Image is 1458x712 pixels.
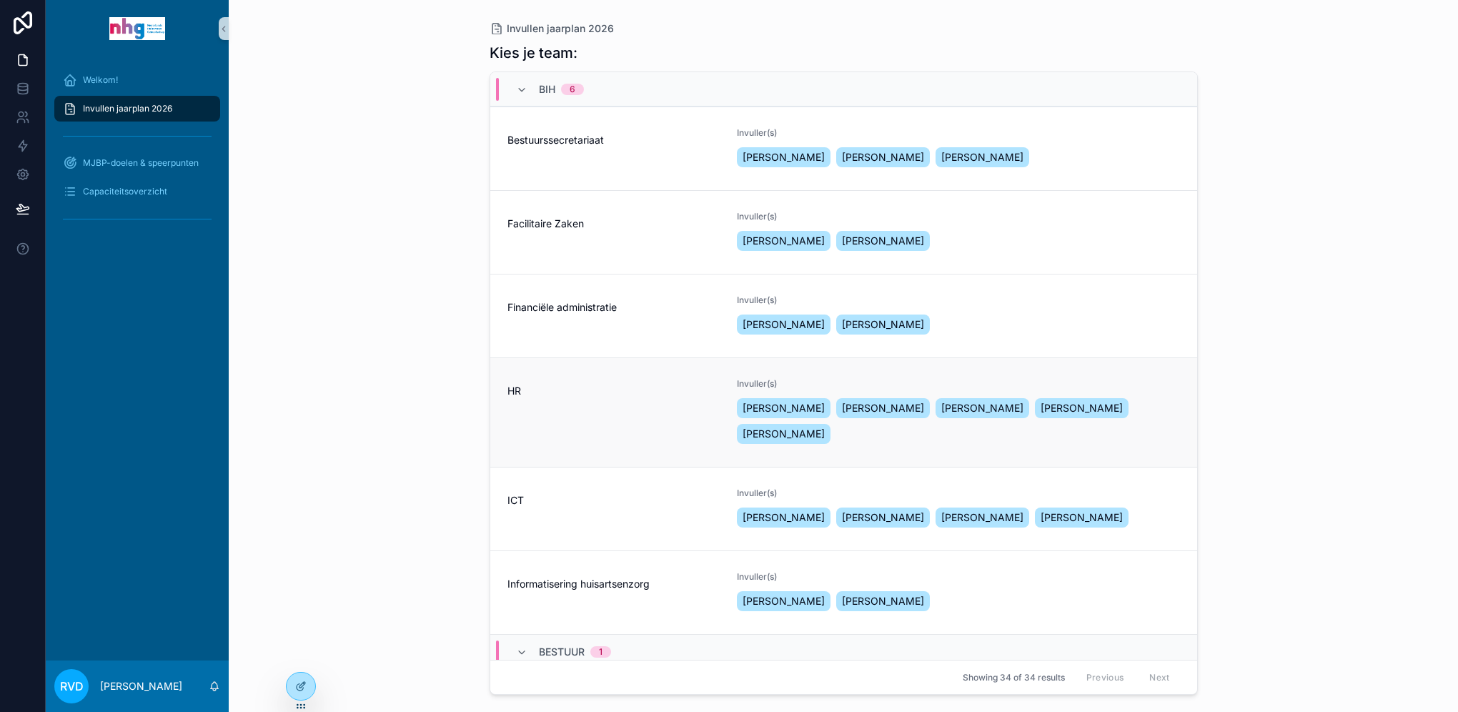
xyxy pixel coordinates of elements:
span: [PERSON_NAME] [743,317,825,332]
a: Invullen jaarplan 2026 [54,96,220,122]
span: Invuller(s) [737,211,1179,222]
span: [PERSON_NAME] [1041,510,1123,525]
span: Financiële administratie [507,300,720,315]
a: Informatisering huisartsenzorgInvuller(s)[PERSON_NAME][PERSON_NAME] [490,550,1197,634]
span: [PERSON_NAME] [842,150,924,164]
span: [PERSON_NAME] [842,317,924,332]
span: Facilitaire Zaken [507,217,720,231]
a: HRInvuller(s)[PERSON_NAME][PERSON_NAME][PERSON_NAME][PERSON_NAME][PERSON_NAME] [490,357,1197,467]
div: 1 [599,646,602,658]
span: [PERSON_NAME] [842,234,924,248]
span: Rvd [60,678,84,695]
span: Informatisering huisartsenzorg [507,577,720,591]
span: [PERSON_NAME] [842,510,924,525]
span: [PERSON_NAME] [842,594,924,608]
span: [PERSON_NAME] [842,401,924,415]
span: [PERSON_NAME] [941,150,1023,164]
a: BestuurssecretariaatInvuller(s)[PERSON_NAME][PERSON_NAME][PERSON_NAME] [490,107,1197,190]
p: [PERSON_NAME] [100,679,182,693]
span: Invuller(s) [737,127,1179,139]
a: Capaciteitsoverzicht [54,179,220,204]
span: Bestuurssecretariaat [507,133,720,147]
span: [PERSON_NAME] [1041,401,1123,415]
span: [PERSON_NAME] [743,234,825,248]
span: [PERSON_NAME] [743,401,825,415]
span: Invullen jaarplan 2026 [83,103,172,114]
span: MJBP-doelen & speerpunten [83,157,199,169]
span: Invuller(s) [737,488,1179,499]
span: [PERSON_NAME] [743,427,825,441]
span: [PERSON_NAME] [743,150,825,164]
span: Invullen jaarplan 2026 [507,21,614,36]
span: Bestuur [539,645,585,659]
span: [PERSON_NAME] [941,510,1023,525]
a: Facilitaire ZakenInvuller(s)[PERSON_NAME][PERSON_NAME] [490,190,1197,274]
div: 6 [570,84,575,95]
span: ICT [507,493,720,508]
div: scrollable content [46,57,229,249]
span: Invuller(s) [737,378,1179,390]
a: Financiële administratieInvuller(s)[PERSON_NAME][PERSON_NAME] [490,274,1197,357]
span: BIH [539,82,555,97]
span: [PERSON_NAME] [743,594,825,608]
span: HR [507,384,720,398]
span: Invuller(s) [737,571,1179,583]
h1: Kies je team: [490,43,577,63]
span: [PERSON_NAME] [941,401,1023,415]
span: Capaciteitsoverzicht [83,186,167,197]
a: Welkom! [54,67,220,93]
span: Invuller(s) [737,295,1179,306]
span: Welkom! [83,74,118,86]
a: MJBP-doelen & speerpunten [54,150,220,176]
span: Showing 34 of 34 results [963,672,1065,683]
span: [PERSON_NAME] [743,510,825,525]
img: App logo [109,17,165,40]
a: ICTInvuller(s)[PERSON_NAME][PERSON_NAME][PERSON_NAME][PERSON_NAME] [490,467,1197,550]
a: Invullen jaarplan 2026 [490,21,614,36]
